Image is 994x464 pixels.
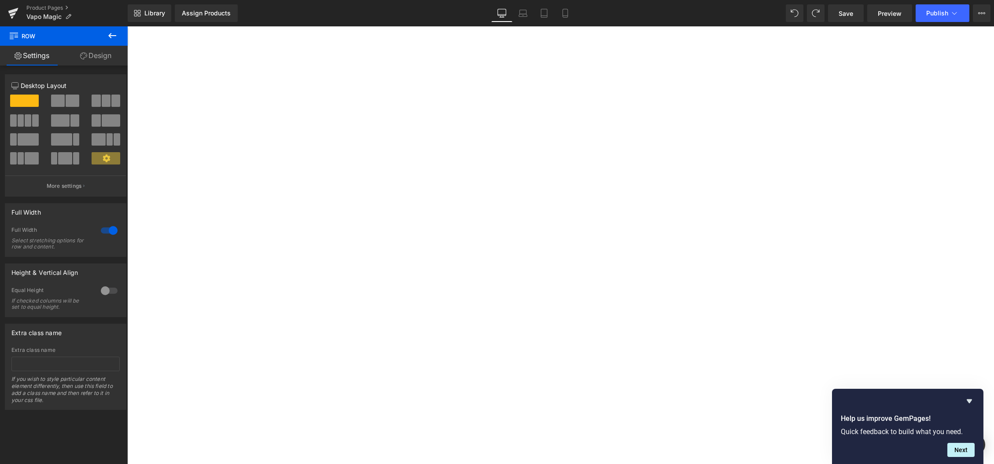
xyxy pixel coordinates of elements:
[11,298,91,310] div: If checked columns will be set to equal height.
[916,4,969,22] button: Publish
[534,4,555,22] a: Tablet
[947,443,975,457] button: Next question
[841,427,975,436] p: Quick feedback to build what you need.
[11,227,92,236] div: Full Width
[807,4,825,22] button: Redo
[11,324,62,336] div: Extra class name
[26,4,128,11] a: Product Pages
[11,376,120,409] div: If you wish to style particular content element differently, then use this field to add a class n...
[26,13,62,20] span: Vapo Magic
[11,204,41,216] div: Full Width
[839,9,853,18] span: Save
[964,396,975,406] button: Hide survey
[11,264,78,276] div: Height & Vertical Align
[182,10,231,17] div: Assign Products
[867,4,912,22] a: Preview
[973,4,990,22] button: More
[555,4,576,22] a: Mobile
[11,347,120,353] div: Extra class name
[128,4,171,22] a: New Library
[841,413,975,424] h2: Help us improve GemPages!
[491,4,512,22] a: Desktop
[5,175,126,196] button: More settings
[9,26,97,46] span: Row
[11,81,120,90] p: Desktop Layout
[878,9,902,18] span: Preview
[512,4,534,22] a: Laptop
[64,46,128,66] a: Design
[841,396,975,457] div: Help us improve GemPages!
[47,182,82,190] p: More settings
[11,287,92,296] div: Equal Height
[786,4,803,22] button: Undo
[11,237,91,250] div: Select stretching options for row and content.
[144,9,165,17] span: Library
[926,10,948,17] span: Publish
